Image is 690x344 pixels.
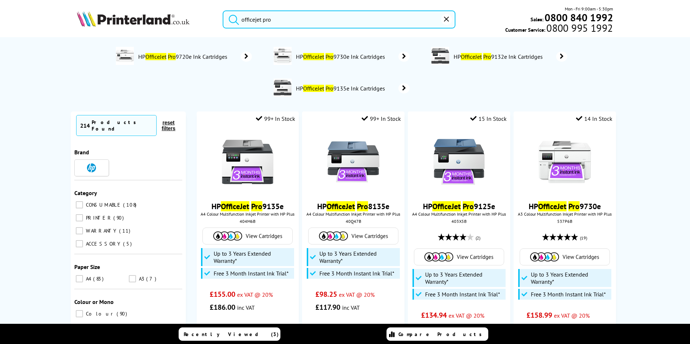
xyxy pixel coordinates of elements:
mark: OfficeJet [221,201,249,211]
input: PRINTER 90 [76,214,83,221]
img: Cartridges [319,231,348,241]
a: Compare Products [387,327,488,341]
mark: Pro [326,85,333,92]
div: 14 In Stock [576,115,612,122]
span: 0800 995 1992 [545,25,613,31]
span: ex VAT @ 20% [449,312,484,319]
input: A4 83 [76,275,83,282]
span: A4 Colour Multifunction Inkjet Printer with HP Plus [411,211,506,217]
input: ACCESSORY 5 [76,240,83,247]
mark: OfficeJet [327,201,355,211]
span: View Cartridges [457,253,493,260]
div: 537P6B [519,219,610,224]
span: View Cartridges [246,233,282,239]
li: 4.4p per mono page [315,323,392,336]
mark: OfficeJet [303,85,324,92]
span: Free 3 Month Instant Ink Trial* [214,270,289,277]
mark: Pro [568,201,580,211]
mark: Pro [251,201,262,211]
mark: OfficeJet [432,201,461,211]
span: £117.90 [315,303,340,312]
a: Printerland Logo [77,11,214,28]
button: reset filters [157,119,180,132]
span: HP 9132e Ink Cartridges [453,53,546,60]
span: ex VAT @ 20% [339,291,375,298]
span: A3 Colour Multifunction Inkjet Printer with HP Plus [517,211,612,217]
span: 5 [123,241,134,247]
mark: OfficeJet [461,53,482,60]
span: £186.00 [210,303,235,312]
a: HPOfficeJet Pro8135e [317,201,389,211]
a: View Cartridges [312,231,394,241]
a: HPOfficeJet Pro9720e Ink Cartridges [137,47,252,66]
span: £161.93 [421,323,447,333]
span: 11 [119,228,132,234]
a: HPOfficeJet Pro9135e Ink Cartridges [295,79,410,98]
img: hp-officejet-pro-9730e-front-new-small.jpg [538,135,592,189]
input: Sea [223,10,455,28]
a: View Cartridges [418,252,500,261]
a: View Cartridges [524,252,606,261]
div: 403X5B [413,219,505,224]
span: Sales: [530,16,543,23]
span: Up to 3 Years Extended Warranty* [319,250,398,264]
span: Free 3 Month Instant Ink Trial* [425,291,500,298]
img: hp-officejet-pro-9135e-front-new-small.jpg [220,135,275,189]
span: Free 3 Month Instant Ink Trial* [319,270,394,277]
span: Compare Products [398,331,486,338]
span: inc VAT [342,304,360,311]
span: 90 [113,215,126,221]
span: ex VAT @ 20% [237,291,273,298]
span: HP 9135e Ink Cartridges [295,85,388,92]
input: WARRANTY 11 [76,227,83,234]
span: £190.79 [527,323,552,333]
span: Free 3 Month Instant Ink Trial* [531,291,606,298]
input: Colour 90 [76,310,83,317]
img: Cartridges [424,252,453,261]
span: £98.25 [315,290,337,299]
span: ACCESSORY [84,241,122,247]
span: PRINTER [84,215,113,221]
div: 99+ In Stock [256,115,295,122]
input: CONSUMABLE 108 [76,201,83,208]
mark: Pro [483,53,491,60]
span: £158.99 [527,310,552,320]
span: Category [74,189,97,197]
span: £155.00 [210,290,235,299]
span: A4 Colour Multifunction Inkjet Printer with HP Plus [200,211,295,217]
mark: Pro [168,53,176,60]
img: Printerland Logo [77,11,189,27]
img: hp-8135e-front-new-small.jpg [326,135,380,189]
a: HPOfficeJet Pro9125e [423,201,495,211]
span: ex VAT @ 20% [554,312,590,319]
span: Colour [84,310,116,317]
img: 53N95B-deptimage.jpg [116,47,134,65]
span: Up to 3 Years Extended Warranty* [425,271,504,285]
img: Cartridges [530,252,559,261]
a: Recently Viewed (3) [179,327,280,341]
span: Colour or Mono [74,298,114,305]
span: 90 [117,310,129,317]
span: (19) [580,231,587,245]
img: 537P6B%E2%80%8B-deptimage.jpg [274,47,292,65]
img: Cartridges [213,231,242,241]
span: inc VAT [237,304,255,311]
input: A3 7 [129,275,136,282]
span: HP 9730e Ink Cartridges [295,53,388,60]
span: WARRANTY [84,228,118,234]
span: HP 9720e Ink Cartridges [137,53,230,60]
span: View Cartridges [351,233,388,239]
mark: OfficeJet [303,53,324,60]
span: View Cartridges [563,253,599,260]
span: Up to 3 Years Extended Warranty* [531,271,610,285]
span: Recently Viewed (3) [184,331,279,338]
a: View Cartridges [206,231,289,241]
span: (2) [476,231,480,245]
span: £134.94 [421,310,447,320]
mark: Pro [326,53,333,60]
mark: OfficeJet [145,53,166,60]
span: CONSUMABLE [84,202,122,208]
img: hp-officejet-pro-9125e-front-new-small.jpg [432,135,486,189]
span: A4 Colour Multifunction Inkjet Printer with HP Plus [306,211,401,217]
span: Paper Size [74,263,100,270]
